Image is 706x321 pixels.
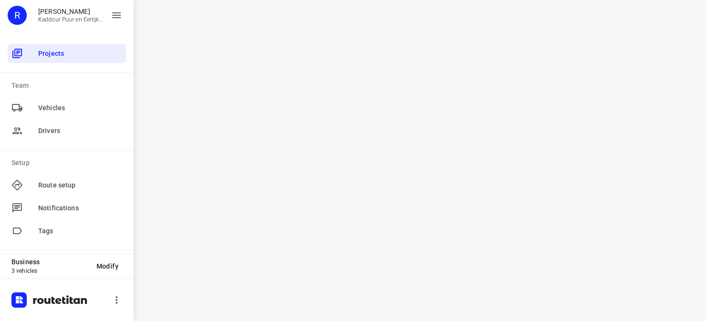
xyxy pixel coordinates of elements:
span: Notifications [38,203,122,213]
div: R [8,6,27,25]
div: Drivers [8,121,126,140]
span: Modify [96,262,118,270]
p: Kaddour Puur en Eerlijk Vlees B.V. [38,16,103,23]
p: Team [11,81,126,91]
span: Drivers [38,126,122,136]
span: Projects [38,49,122,59]
p: Business [11,258,89,266]
div: Notifications [8,198,126,217]
span: Tags [38,226,122,236]
p: 3 vehicles [11,268,89,274]
div: Route setup [8,176,126,195]
span: Vehicles [38,103,122,113]
button: Modify [89,258,126,275]
div: Vehicles [8,98,126,117]
div: Tags [8,221,126,240]
div: Projects [8,44,126,63]
p: Setup [11,158,126,168]
p: Rachid Kaddour [38,8,103,15]
span: Route setup [38,180,122,190]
